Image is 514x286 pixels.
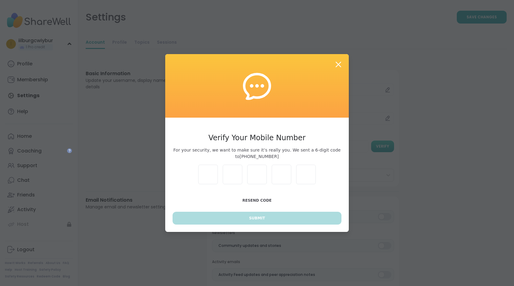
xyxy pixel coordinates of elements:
[173,147,341,160] span: For your security, we want to make sure it’s really you. We sent a 6-digit code to [PHONE_NUMBER]
[173,212,341,225] button: Submit
[249,215,265,221] span: Submit
[242,198,272,203] span: Resend Code
[173,194,341,207] button: Resend Code
[173,132,341,143] h3: Verify Your Mobile Number
[67,148,72,153] iframe: Spotlight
